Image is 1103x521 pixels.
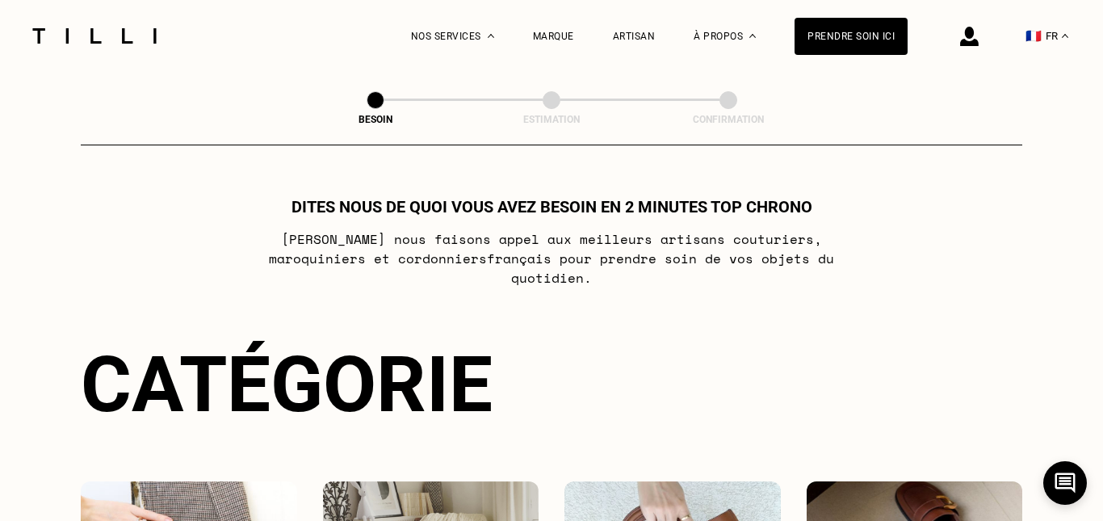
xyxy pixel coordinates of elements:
[533,31,574,42] a: Marque
[648,114,809,125] div: Confirmation
[81,339,1022,430] div: Catégorie
[1025,28,1042,44] span: 🇫🇷
[749,34,756,38] img: Menu déroulant à propos
[291,197,812,216] h1: Dites nous de quoi vous avez besoin en 2 minutes top chrono
[795,18,908,55] a: Prendre soin ici
[27,28,162,44] img: Logo du service de couturière Tilli
[232,229,872,288] p: [PERSON_NAME] nous faisons appel aux meilleurs artisans couturiers , maroquiniers et cordonniers ...
[960,27,979,46] img: icône connexion
[295,114,456,125] div: Besoin
[1062,34,1068,38] img: menu déroulant
[488,34,494,38] img: Menu déroulant
[613,31,656,42] a: Artisan
[471,114,632,125] div: Estimation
